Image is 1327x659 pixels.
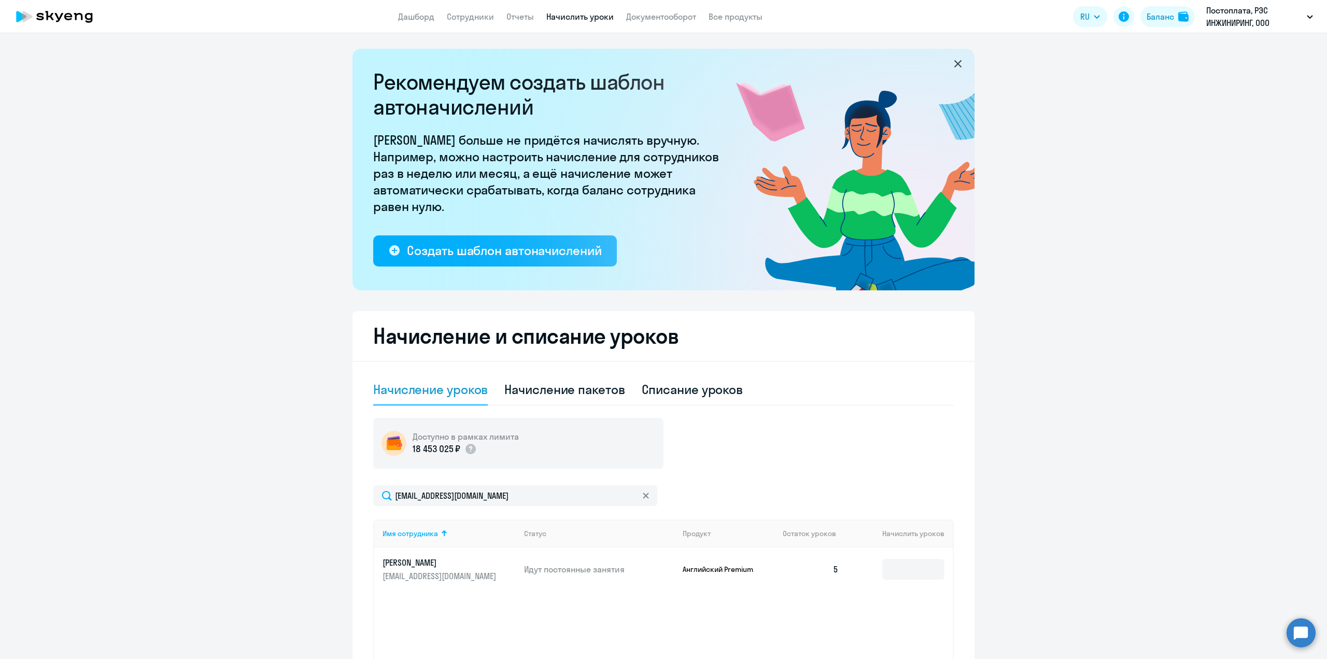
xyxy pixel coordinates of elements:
[709,11,763,22] a: Все продукты
[383,570,499,582] p: [EMAIL_ADDRESS][DOMAIN_NAME]
[506,11,534,22] a: Отчеты
[373,132,726,215] p: [PERSON_NAME] больше не придётся начислять вручную. Например, можно настроить начисление для сотр...
[774,548,847,591] td: 5
[373,381,488,398] div: Начисление уроков
[504,381,625,398] div: Начисление пакетов
[373,324,954,348] h2: Начисление и списание уроков
[382,431,406,456] img: wallet-circle.png
[783,529,836,538] span: Остаток уроков
[383,557,516,582] a: [PERSON_NAME][EMAIL_ADDRESS][DOMAIN_NAME]
[1178,11,1189,22] img: balance
[524,529,546,538] div: Статус
[1147,10,1174,23] div: Баланс
[783,529,847,538] div: Остаток уроков
[407,242,601,259] div: Создать шаблон автоначислений
[383,529,438,538] div: Имя сотрудника
[383,557,499,568] p: [PERSON_NAME]
[524,529,674,538] div: Статус
[398,11,434,22] a: Дашборд
[626,11,696,22] a: Документооборот
[383,529,516,538] div: Имя сотрудника
[413,431,519,442] h5: Доступно в рамках лимита
[373,69,726,119] h2: Рекомендуем создать шаблон автоначислений
[1073,6,1107,27] button: RU
[373,485,657,506] input: Поиск по имени, email, продукту или статусу
[1080,10,1090,23] span: RU
[373,235,617,267] button: Создать шаблон автоначислений
[413,442,460,456] p: 18 453 025 ₽
[1140,6,1195,27] button: Балансbalance
[447,11,494,22] a: Сотрудники
[683,529,775,538] div: Продукт
[1206,4,1303,29] p: Постоплата, РЭС ИНЖИНИРИНГ, ООО
[847,520,953,548] th: Начислить уроков
[546,11,614,22] a: Начислить уроки
[1201,4,1318,29] button: Постоплата, РЭС ИНЖИНИРИНГ, ООО
[683,565,760,574] p: Английский Premium
[642,381,743,398] div: Списание уроков
[524,564,674,575] p: Идут постоянные занятия
[683,529,711,538] div: Продукт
